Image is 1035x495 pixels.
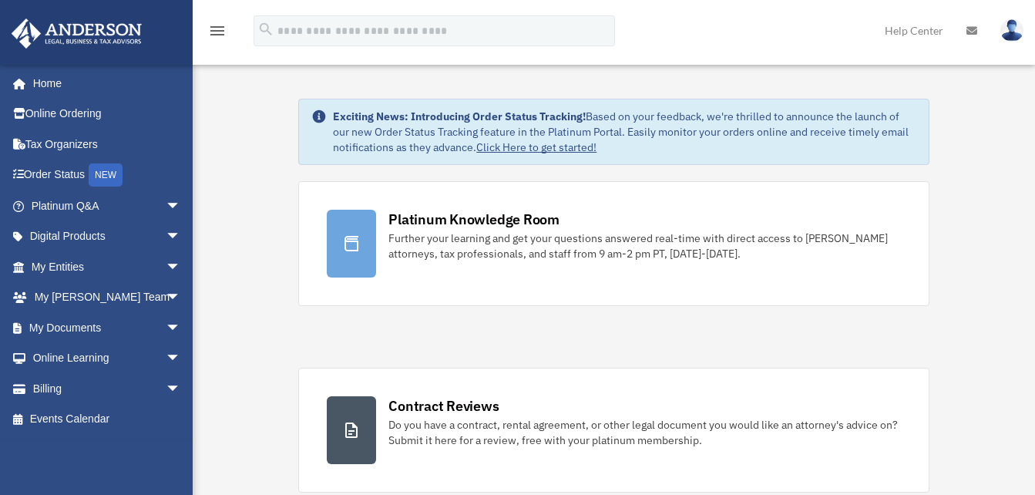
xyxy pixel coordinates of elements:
[11,251,204,282] a: My Entitiesarrow_drop_down
[257,21,274,38] i: search
[1000,19,1023,42] img: User Pic
[298,181,929,306] a: Platinum Knowledge Room Further your learning and get your questions answered real-time with dire...
[11,129,204,160] a: Tax Organizers
[388,396,499,416] div: Contract Reviews
[388,231,900,261] div: Further your learning and get your questions answered real-time with direct access to [PERSON_NAM...
[11,404,204,435] a: Events Calendar
[166,221,197,253] span: arrow_drop_down
[11,312,204,343] a: My Documentsarrow_drop_down
[166,373,197,405] span: arrow_drop_down
[11,68,197,99] a: Home
[166,282,197,314] span: arrow_drop_down
[208,27,227,40] a: menu
[333,109,586,123] strong: Exciting News: Introducing Order Status Tracking!
[476,140,596,154] a: Click Here to get started!
[208,22,227,40] i: menu
[298,368,929,493] a: Contract Reviews Do you have a contract, rental agreement, or other legal document you would like...
[166,251,197,283] span: arrow_drop_down
[89,163,123,187] div: NEW
[166,312,197,344] span: arrow_drop_down
[333,109,916,155] div: Based on your feedback, we're thrilled to announce the launch of our new Order Status Tracking fe...
[388,417,900,448] div: Do you have a contract, rental agreement, or other legal document you would like an attorney's ad...
[11,160,204,191] a: Order StatusNEW
[11,221,204,252] a: Digital Productsarrow_drop_down
[166,343,197,375] span: arrow_drop_down
[11,190,204,221] a: Platinum Q&Aarrow_drop_down
[166,190,197,222] span: arrow_drop_down
[11,282,204,313] a: My [PERSON_NAME] Teamarrow_drop_down
[11,99,204,130] a: Online Ordering
[388,210,560,229] div: Platinum Knowledge Room
[7,19,146,49] img: Anderson Advisors Platinum Portal
[11,373,204,404] a: Billingarrow_drop_down
[11,343,204,374] a: Online Learningarrow_drop_down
